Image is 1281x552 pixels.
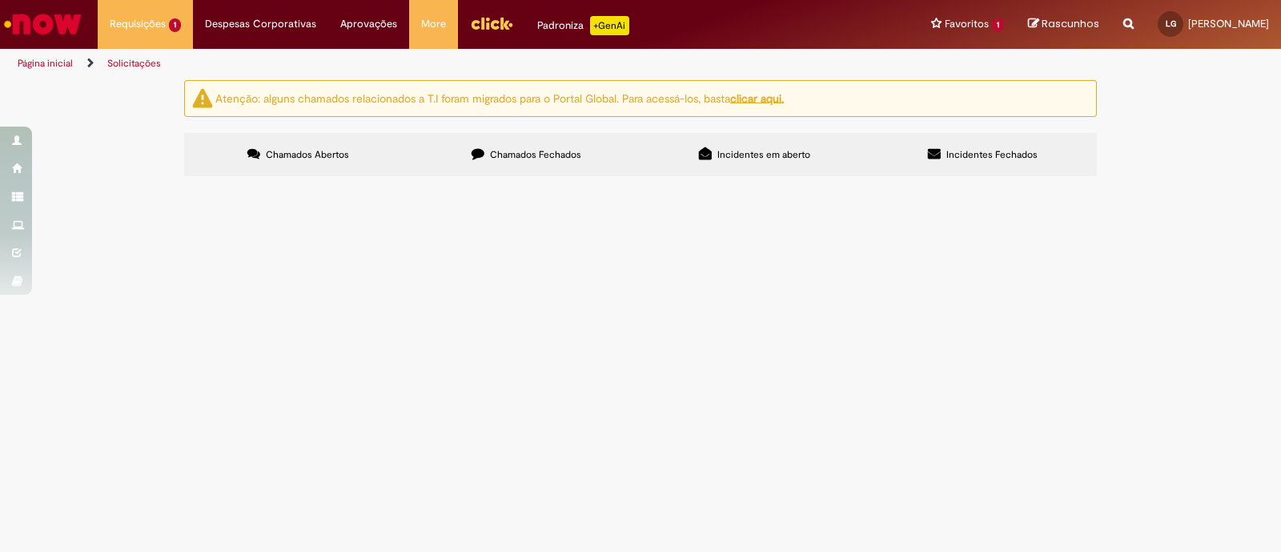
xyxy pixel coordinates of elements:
span: Rascunhos [1042,16,1099,31]
span: Incidentes Fechados [946,148,1038,161]
a: Rascunhos [1028,17,1099,32]
span: Requisições [110,16,166,32]
span: LG [1166,18,1176,29]
span: More [421,16,446,32]
div: Padroniza [537,16,629,35]
span: Aprovações [340,16,397,32]
span: Chamados Fechados [490,148,581,161]
span: 1 [169,18,181,32]
span: [PERSON_NAME] [1188,17,1269,30]
img: click_logo_yellow_360x200.png [470,11,513,35]
ng-bind-html: Atenção: alguns chamados relacionados a T.I foram migrados para o Portal Global. Para acessá-los,... [215,91,784,105]
img: ServiceNow [2,8,84,40]
span: Incidentes em aberto [717,148,810,161]
span: Chamados Abertos [266,148,349,161]
a: Página inicial [18,57,73,70]
a: clicar aqui. [730,91,784,105]
span: Favoritos [945,16,989,32]
a: Solicitações [107,57,161,70]
p: +GenAi [590,16,629,35]
span: 1 [992,18,1004,32]
span: Despesas Corporativas [205,16,316,32]
ul: Trilhas de página [12,49,842,79]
